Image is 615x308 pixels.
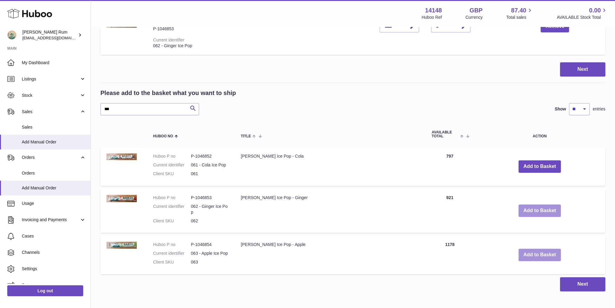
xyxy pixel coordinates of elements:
[22,201,86,206] span: Usage
[22,29,77,41] div: [PERSON_NAME] Rum
[22,170,86,176] span: Orders
[153,153,191,159] dt: Huboo P no
[191,251,229,256] dd: 063 - Apple Ice Pop
[235,147,426,186] td: [PERSON_NAME] Ice Pop - Cola
[22,233,86,239] span: Cases
[191,171,229,177] dd: 061
[106,242,137,248] img: Barti Ice Pop - Apple
[422,15,442,20] div: Huboo Ref
[191,195,229,201] dd: P-1046853
[153,38,185,42] div: Current identifier
[22,185,86,191] span: Add Manual Order
[426,189,474,233] td: 921
[425,6,442,15] strong: 14148
[106,153,137,160] img: Barti Ice Pop - Cola
[511,6,526,15] span: 87.40
[22,93,80,98] span: Stock
[589,6,601,15] span: 0.00
[191,153,229,159] dd: P-1046852
[236,14,374,55] td: [PERSON_NAME] Ice Pop - Ginger
[106,195,137,202] img: Barti Ice Pop - Ginger
[22,266,86,272] span: Settings
[22,124,86,130] span: Sales
[466,15,483,20] div: Currency
[235,236,426,274] td: [PERSON_NAME] Ice Pop - Apple
[555,106,566,112] label: Show
[191,218,229,224] dd: 062
[518,205,561,217] button: Add to Basket
[153,171,191,177] dt: Client SKU
[518,249,561,261] button: Add to Basket
[22,139,86,145] span: Add Manual Order
[22,155,80,160] span: Orders
[153,162,191,168] dt: Current identifier
[560,277,605,291] button: Next
[153,259,191,265] dt: Client SKU
[518,160,561,173] button: Add to Basket
[426,236,474,274] td: 1178
[153,242,191,247] dt: Huboo P no
[22,35,89,40] span: [EMAIL_ADDRESS][DOMAIN_NAME]
[432,130,459,138] span: AVAILABLE Total
[22,250,86,255] span: Channels
[557,15,608,20] span: AVAILABLE Stock Total
[557,6,608,20] a: 0.00 AVAILABLE Stock Total
[191,242,229,247] dd: P-1046854
[22,282,86,288] span: Returns
[191,204,229,215] dd: 062 - Ginger Ice Pop
[191,259,229,265] dd: 063
[22,217,80,223] span: Invoicing and Payments
[506,15,533,20] span: Total sales
[191,162,229,168] dd: 061 - Cola Ice Pop
[560,62,605,77] button: Next
[235,189,426,233] td: [PERSON_NAME] Ice Pop - Ginger
[153,134,173,138] span: Huboo no
[153,43,230,49] div: 062 - Ginger Ice Pop
[22,76,80,82] span: Listings
[593,106,605,112] span: entries
[153,218,191,224] dt: Client SKU
[22,60,86,66] span: My Dashboard
[474,124,605,144] th: Action
[153,195,191,201] dt: Huboo P no
[426,147,474,186] td: 797
[469,6,483,15] strong: GBP
[100,89,236,97] h2: Please add to the basket what you want to ship
[7,285,83,296] a: Log out
[241,134,251,138] span: Title
[153,204,191,215] dt: Current identifier
[22,109,80,115] span: Sales
[153,251,191,256] dt: Current identifier
[7,31,16,40] img: mail@bartirum.wales
[153,26,230,32] div: P-1046853
[506,6,533,20] a: 87.40 Total sales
